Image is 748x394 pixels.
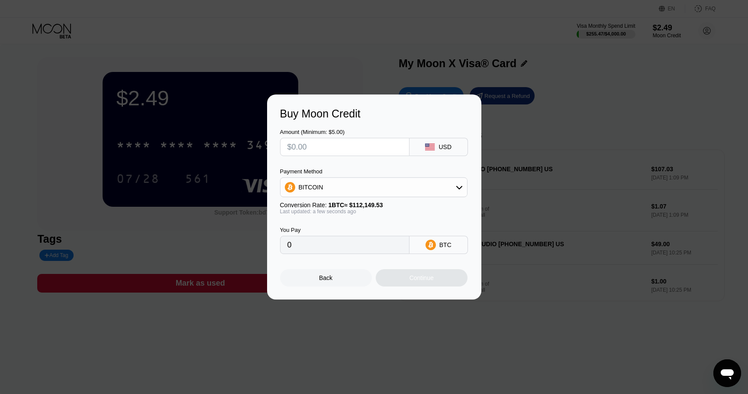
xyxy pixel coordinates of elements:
div: Amount (Minimum: $5.00) [280,129,409,135]
span: 1 BTC ≈ $112,149.53 [329,202,383,208]
div: You Pay [280,227,409,233]
div: Conversion Rate: [280,202,467,208]
div: BITCOIN [299,184,323,191]
div: BTC [439,241,451,248]
div: Back [280,269,372,287]
input: $0.00 [287,138,402,156]
iframe: Button to launch messaging window [713,359,741,387]
div: USD [438,143,451,150]
div: Last updated: a few seconds ago [280,208,467,215]
div: Buy Moon Credit [280,107,468,120]
div: Payment Method [280,168,467,175]
div: BITCOIN [280,179,467,196]
div: Back [319,274,332,281]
